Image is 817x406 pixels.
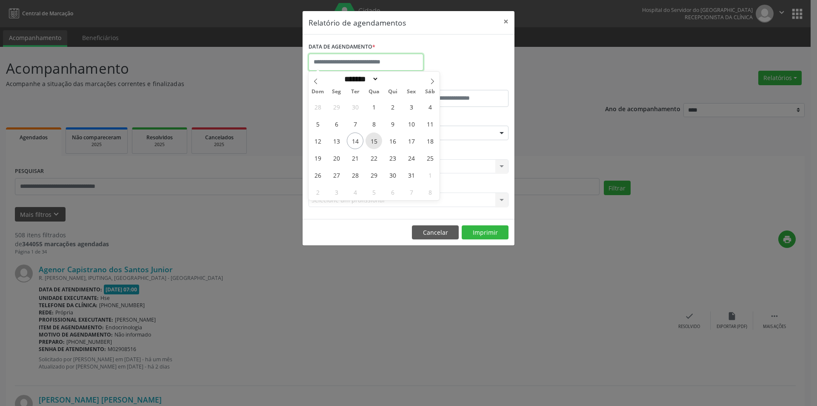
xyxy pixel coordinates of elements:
[403,150,420,166] span: Outubro 24, 2025
[328,150,345,166] span: Outubro 20, 2025
[347,115,363,132] span: Outubro 7, 2025
[462,225,508,240] button: Imprimir
[384,150,401,166] span: Outubro 23, 2025
[366,115,382,132] span: Outubro 8, 2025
[366,132,382,149] span: Outubro 15, 2025
[422,98,438,115] span: Outubro 4, 2025
[365,89,383,95] span: Qua
[347,132,363,149] span: Outubro 14, 2025
[309,17,406,28] h5: Relatório de agendamentos
[422,115,438,132] span: Outubro 11, 2025
[366,98,382,115] span: Outubro 1, 2025
[422,184,438,200] span: Novembro 8, 2025
[384,115,401,132] span: Outubro 9, 2025
[379,75,407,84] input: Year
[347,150,363,166] span: Outubro 21, 2025
[422,150,438,166] span: Outubro 25, 2025
[309,167,326,183] span: Outubro 26, 2025
[403,132,420,149] span: Outubro 17, 2025
[309,89,327,95] span: Dom
[309,150,326,166] span: Outubro 19, 2025
[384,167,401,183] span: Outubro 30, 2025
[328,132,345,149] span: Outubro 13, 2025
[403,98,420,115] span: Outubro 3, 2025
[309,40,375,54] label: DATA DE AGENDAMENTO
[309,115,326,132] span: Outubro 5, 2025
[422,167,438,183] span: Novembro 1, 2025
[497,11,514,32] button: Close
[366,167,382,183] span: Outubro 29, 2025
[328,167,345,183] span: Outubro 27, 2025
[309,184,326,200] span: Novembro 2, 2025
[347,98,363,115] span: Setembro 30, 2025
[412,225,459,240] button: Cancelar
[347,184,363,200] span: Novembro 4, 2025
[341,75,379,84] select: Month
[309,98,326,115] span: Setembro 28, 2025
[328,115,345,132] span: Outubro 6, 2025
[384,132,401,149] span: Outubro 16, 2025
[346,89,365,95] span: Ter
[347,167,363,183] span: Outubro 28, 2025
[403,184,420,200] span: Novembro 7, 2025
[309,132,326,149] span: Outubro 12, 2025
[403,167,420,183] span: Outubro 31, 2025
[327,89,346,95] span: Seg
[403,115,420,132] span: Outubro 10, 2025
[422,132,438,149] span: Outubro 18, 2025
[328,184,345,200] span: Novembro 3, 2025
[383,89,402,95] span: Qui
[328,98,345,115] span: Setembro 29, 2025
[384,184,401,200] span: Novembro 6, 2025
[366,184,382,200] span: Novembro 5, 2025
[411,77,508,90] label: ATÉ
[366,150,382,166] span: Outubro 22, 2025
[384,98,401,115] span: Outubro 2, 2025
[421,89,440,95] span: Sáb
[402,89,421,95] span: Sex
